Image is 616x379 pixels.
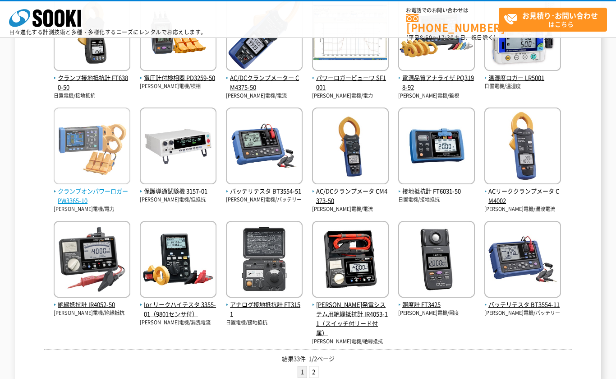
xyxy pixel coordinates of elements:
[499,8,607,32] a: お見積り･お問い合わせはこちら
[140,178,216,197] a: 保護導通試験機 3157-01
[398,73,475,92] span: 電源品質アナライザ PQ3198-92
[312,221,389,300] img: IR4053-11（スイッチ付リード付属）
[312,206,389,213] p: [PERSON_NAME]電機/電流
[484,108,561,187] img: CM4002
[398,309,475,317] p: [PERSON_NAME]電機/照度
[312,64,389,92] a: パワーロガービューワ SF1001
[309,366,318,378] a: 2
[226,196,303,204] p: [PERSON_NAME]電機/バッテリー
[398,196,475,204] p: 日置電機/接地抵抗
[504,8,607,31] span: はこちら
[484,83,561,90] p: 日置電機/温湿度
[54,64,130,92] a: クランプ接地抵抗計 FT6380-50
[484,206,561,213] p: [PERSON_NAME]電機/漏洩電流
[398,64,475,92] a: 電源品質アナライザ PQ3198-92
[398,108,475,187] img: FT6031-50
[484,309,561,317] p: [PERSON_NAME]電機/バッテリー
[226,187,303,196] span: バッテリテスタ BT3554-51
[406,14,499,33] a: [PHONE_NUMBER]
[312,338,389,346] p: [PERSON_NAME]電機/絶縁抵抗
[406,8,499,13] span: お電話でのお問い合わせは
[398,300,475,309] span: 照度計 FT3425
[398,92,475,100] p: [PERSON_NAME]電機/監視
[54,108,130,187] img: PW3365-10
[226,300,303,319] span: アナログ接地抵抗計 FT3151
[54,291,130,310] a: 絶縁抵抗計 IR4052-50
[226,319,303,327] p: 日置電機/接地抵抗
[398,291,475,310] a: 照度計 FT3425
[54,92,130,100] p: 日置電機/接地抵抗
[226,64,303,92] a: AC/DCクランプメーター CM4375-50
[398,178,475,197] a: 接地抵抗計 FT6031-50
[312,108,389,187] img: CM4373-50
[140,300,216,319] span: Ior リークハイテスタ 3355-01（9801センサ付）
[484,291,561,310] a: バッテリテスタ BT3554-11
[312,187,389,206] span: AC/DCクランプメータ CM4373-50
[54,73,130,92] span: クランプ接地抵抗計 FT6380-50
[44,354,572,364] p: 結果33件 1/2ページ
[9,29,207,35] p: 日々進化する計測技術と多種・多様化するニーズにレンタルでお応えします。
[420,33,432,42] span: 8:50
[484,178,561,206] a: ACリーククランプメータ CM4002
[140,108,216,187] img: 3157-01
[226,108,303,187] img: BT3554-51
[522,10,598,21] strong: お見積り･お問い合わせ
[140,221,216,300] img: 3355-01（9801センサ付）
[54,187,130,206] span: クランプオンパワーロガー PW3365-10
[54,206,130,213] p: [PERSON_NAME]電機/電力
[140,319,216,327] p: [PERSON_NAME]電機/漏洩電流
[54,309,130,317] p: [PERSON_NAME]電機/絶縁抵抗
[54,178,130,206] a: クランプオンパワーロガー PW3365-10
[226,291,303,319] a: アナログ接地抵抗計 FT3151
[484,73,561,83] span: 温湿度ロガー LR5001
[312,291,389,338] a: [PERSON_NAME]発電システム用絶縁抵抗計 IR4053-11（スイッチ付リード付属）
[398,187,475,196] span: 接地抵抗計 FT6031-50
[226,178,303,197] a: バッテリテスタ BT3554-51
[54,300,130,309] span: 絶縁抵抗計 IR4052-50
[398,221,475,300] img: FT3425
[140,196,216,204] p: [PERSON_NAME]電機/低抵抗
[406,33,496,42] span: (平日 ～ 土日、祝日除く)
[298,366,307,378] li: 1
[226,73,303,92] span: AC/DCクランプメーター CM4375-50
[484,187,561,206] span: ACリーククランプメータ CM4002
[140,291,216,319] a: Ior リークハイテスタ 3355-01（9801センサ付）
[140,64,216,83] a: 電圧計付検相器 PD3259-50
[226,92,303,100] p: [PERSON_NAME]電機/電流
[312,178,389,206] a: AC/DCクランプメータ CM4373-50
[140,187,216,196] span: 保護導通試験機 3157-01
[484,64,561,83] a: 温湿度ロガー LR5001
[312,73,389,92] span: パワーロガービューワ SF1001
[140,83,216,90] p: [PERSON_NAME]電機/検相
[140,73,216,83] span: 電圧計付検相器 PD3259-50
[312,300,389,337] span: [PERSON_NAME]発電システム用絶縁抵抗計 IR4053-11（スイッチ付リード付属）
[484,300,561,309] span: バッテリテスタ BT3554-11
[226,221,303,300] img: FT3151
[438,33,454,42] span: 17:30
[312,92,389,100] p: [PERSON_NAME]電機/電力
[484,221,561,300] img: BT3554-11
[54,221,130,300] img: IR4052-50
